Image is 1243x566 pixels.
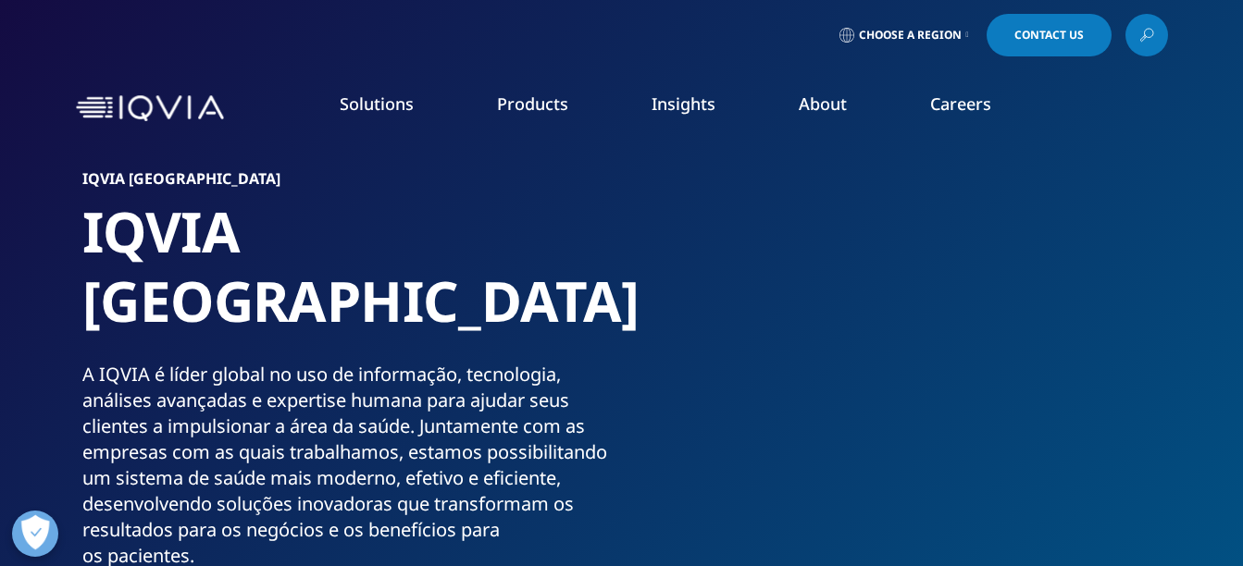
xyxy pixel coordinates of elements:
a: About [799,92,847,115]
img: 106_small-group-discussion.jpg [665,171,1161,541]
nav: Primary [231,65,1168,152]
span: Contact Us [1014,30,1084,41]
h6: IQVIA [GEOGRAPHIC_DATA] [82,171,615,197]
a: Contact Us [987,14,1112,56]
a: Products [497,92,568,115]
a: Careers [930,92,991,115]
button: Abrir preferências [12,511,58,557]
h1: IQVIA [GEOGRAPHIC_DATA] [82,197,615,362]
a: Solutions [340,92,414,115]
span: Choose a Region [859,28,962,43]
a: Insights [652,92,715,115]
